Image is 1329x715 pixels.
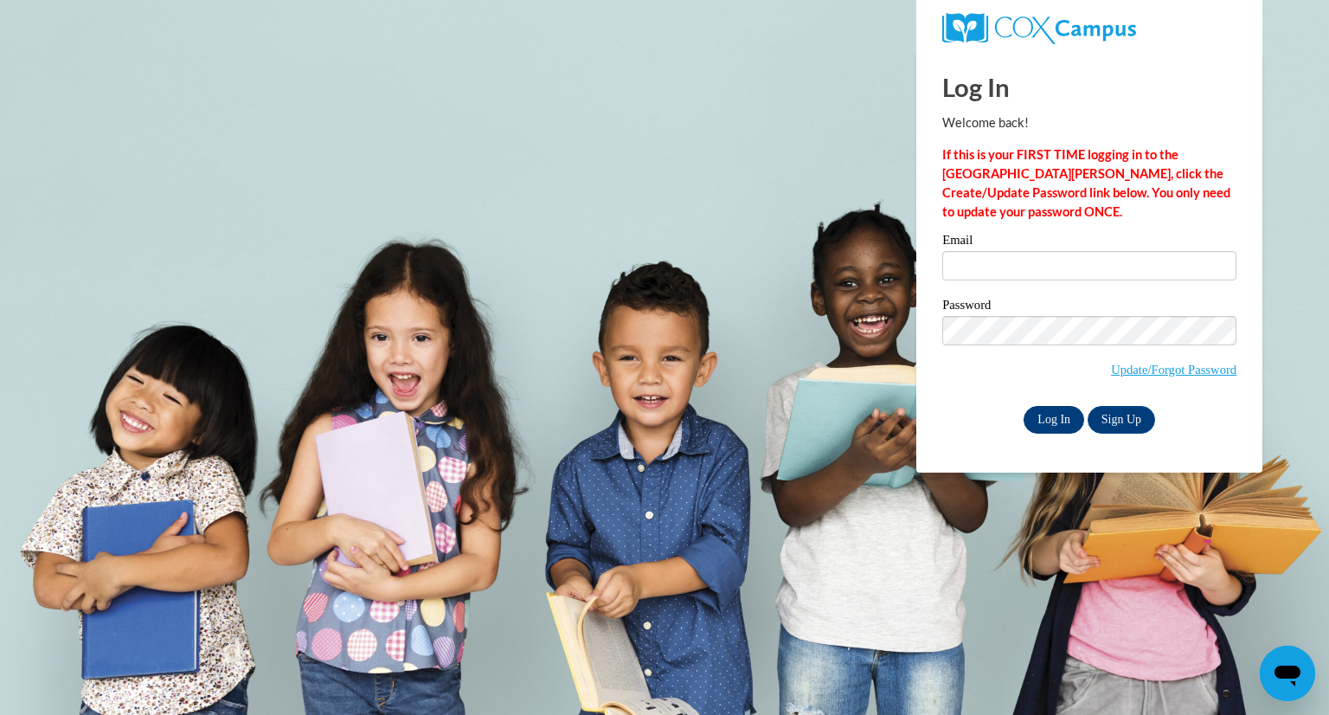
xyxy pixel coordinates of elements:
[942,13,1136,44] img: COX Campus
[942,147,1230,219] strong: If this is your FIRST TIME logging in to the [GEOGRAPHIC_DATA][PERSON_NAME], click the Create/Upd...
[1024,406,1084,434] input: Log In
[1260,646,1315,701] iframe: Button to launch messaging window
[942,299,1236,316] label: Password
[942,13,1236,44] a: COX Campus
[1088,406,1155,434] a: Sign Up
[942,234,1236,251] label: Email
[1111,363,1236,377] a: Update/Forgot Password
[942,113,1236,132] p: Welcome back!
[942,69,1236,105] h1: Log In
